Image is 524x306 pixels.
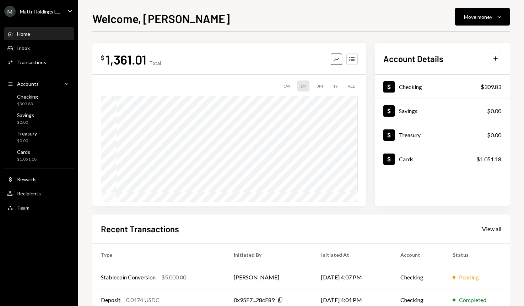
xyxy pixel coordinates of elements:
[101,54,104,61] div: $
[17,138,37,144] div: $0.00
[455,8,510,26] button: Move money
[92,243,225,266] th: Type
[4,110,74,127] a: Savings$0.00
[314,80,326,91] div: 3M
[225,243,313,266] th: Initiated By
[4,56,74,68] a: Transactions
[17,205,29,211] div: Team
[281,80,293,91] div: 1W
[383,53,443,65] h2: Account Details
[392,243,444,266] th: Account
[4,147,74,164] a: Cards$1,051.18
[101,223,179,235] h2: Recent Transactions
[313,266,392,289] td: [DATE] 4:07 PM
[92,11,230,26] h1: Welcome, [PERSON_NAME]
[487,107,501,115] div: $0.00
[4,201,74,214] a: Team
[20,9,60,15] div: Mattr Holdings L...
[126,296,160,304] div: 0.0474 USDC
[459,273,479,282] div: Pending
[4,77,74,90] a: Accounts
[297,80,309,91] div: 1M
[17,112,34,118] div: Savings
[17,94,38,100] div: Checking
[313,243,392,266] th: Initiated At
[444,243,510,266] th: Status
[101,296,120,304] div: Deposit
[375,147,510,171] a: Cards$1,051.18
[225,266,313,289] td: [PERSON_NAME]
[101,273,156,282] div: Stablecoin Conversion
[17,59,46,65] div: Transactions
[17,81,39,87] div: Accounts
[4,41,74,54] a: Inbox
[4,128,74,145] a: Treasury$0.00
[476,155,501,163] div: $1,051.18
[17,101,38,107] div: $309.83
[399,83,422,90] div: Checking
[345,80,358,91] div: ALL
[399,156,414,162] div: Cards
[375,123,510,147] a: Treasury$0.00
[487,131,501,139] div: $0.00
[17,176,37,182] div: Rewards
[375,99,510,123] a: Savings$0.00
[17,156,37,162] div: $1,051.18
[17,119,34,126] div: $0.00
[459,296,486,304] div: Completed
[464,13,492,21] div: Move money
[17,130,37,137] div: Treasury
[4,187,74,200] a: Recipients
[4,173,74,185] a: Rewards
[17,190,41,196] div: Recipients
[161,273,186,282] div: $5,000.00
[17,149,37,155] div: Cards
[392,266,444,289] td: Checking
[481,83,501,91] div: $309.83
[399,132,421,138] div: Treasury
[4,91,74,109] a: Checking$309.83
[330,80,341,91] div: 1Y
[482,226,501,233] div: View all
[375,75,510,99] a: Checking$309.83
[149,60,161,66] div: Total
[399,107,417,114] div: Savings
[482,225,501,233] a: View all
[4,6,16,17] div: M
[17,31,30,37] div: Home
[17,45,30,51] div: Inbox
[106,51,146,67] div: 1,361.01
[234,296,275,304] div: 0x95F7...28cF89
[4,27,74,40] a: Home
